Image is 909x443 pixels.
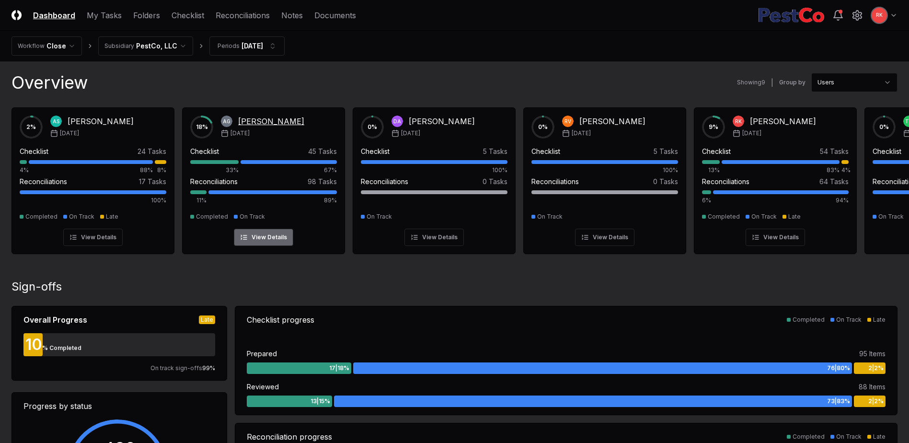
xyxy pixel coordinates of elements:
[820,146,849,156] div: 54 Tasks
[20,166,27,175] div: 4%
[241,166,337,175] div: 67%
[708,212,740,221] div: Completed
[42,344,81,352] div: % Completed
[873,432,886,441] div: Late
[531,166,678,175] div: 100%
[702,166,720,175] div: 13%
[735,118,742,125] span: RK
[483,146,507,156] div: 5 Tasks
[819,176,849,187] div: 64 Tasks
[53,118,59,125] span: AS
[361,176,408,187] div: Reconciliations
[230,129,250,138] span: [DATE]
[247,349,277,359] div: Prepared
[746,229,805,246] button: View Details
[564,118,571,125] span: RV
[873,315,886,324] div: Late
[242,41,263,51] div: [DATE]
[33,10,75,21] a: Dashboard
[531,176,579,187] div: Reconciliations
[182,100,345,254] a: 18%AG[PERSON_NAME][DATE]Checklist45 Tasks33%67%Reconciliations98 Tasks11%89%CompletedOn TrackView...
[20,146,48,156] div: Checklist
[572,129,591,138] span: [DATE]
[841,166,849,175] div: 4%
[87,10,122,21] a: My Tasks
[235,306,897,415] a: Checklist progressCompletedOn TrackLatePrepared95 Items17|18%76|80%2|2%Reviewed88 Items13|15%73|8...
[361,146,390,156] div: Checklist
[12,279,897,294] div: Sign-offs
[788,212,801,221] div: Late
[155,166,166,175] div: 8%
[223,118,230,125] span: AG
[878,212,904,221] div: On Track
[138,146,166,156] div: 24 Tasks
[702,196,711,205] div: 6%
[190,176,238,187] div: Reconciliations
[190,166,239,175] div: 33%
[12,36,285,56] nav: breadcrumb
[367,212,392,221] div: On Track
[133,10,160,21] a: Folders
[393,118,401,125] span: DA
[575,229,634,246] button: View Details
[208,196,337,205] div: 89%
[196,212,228,221] div: Completed
[751,212,777,221] div: On Track
[353,100,516,254] a: 0%DA[PERSON_NAME][DATE]Checklist5 Tasks100%Reconciliations0 TasksOn TrackView Details
[12,100,174,254] a: 2%AS[PERSON_NAME][DATE]Checklist24 Tasks4%88%8%Reconciliations17 Tasks100%CompletedOn TrackLateVi...
[247,314,314,326] div: Checklist progress
[483,176,507,187] div: 0 Tasks
[361,166,507,175] div: 100%
[216,10,270,21] a: Reconciliations
[523,100,686,254] a: 0%RV[PERSON_NAME][DATE]Checklist5 Tasks100%Reconciliations0 TasksOn TrackView Details
[329,364,349,373] span: 17 | 18 %
[23,314,87,326] div: Overall Progress
[172,10,204,21] a: Checklist
[314,10,356,21] a: Documents
[23,337,42,352] div: 10
[537,212,563,221] div: On Track
[859,349,886,359] div: 95 Items
[836,315,862,324] div: On Track
[209,36,285,56] button: Periods[DATE]
[308,146,337,156] div: 45 Tasks
[106,212,118,221] div: Late
[150,364,202,372] span: On track sign-offs
[401,129,420,138] span: [DATE]
[758,8,825,23] img: PestCo logo
[20,196,166,205] div: 100%
[694,100,857,254] a: 9%RK[PERSON_NAME][DATE]Checklist54 Tasks13%83%4%Reconciliations64 Tasks6%94%CompletedOn TrackLate...
[868,397,884,406] span: 2 | 2 %
[827,364,850,373] span: 76 | 80 %
[871,7,888,24] button: RK
[579,116,645,127] div: [PERSON_NAME]
[702,176,749,187] div: Reconciliations
[876,12,883,19] span: RK
[104,42,134,50] div: Subsidiary
[29,166,153,175] div: 88%
[308,176,337,187] div: 98 Tasks
[737,78,765,87] div: Showing 9
[750,116,816,127] div: [PERSON_NAME]
[20,176,67,187] div: Reconciliations
[654,146,678,156] div: 5 Tasks
[234,229,293,246] button: View Details
[247,382,279,392] div: Reviewed
[12,73,88,92] div: Overview
[190,146,219,156] div: Checklist
[722,166,840,175] div: 83%
[793,432,825,441] div: Completed
[218,42,240,50] div: Periods
[238,116,304,127] div: [PERSON_NAME]
[409,116,475,127] div: [PERSON_NAME]
[742,129,761,138] span: [DATE]
[827,397,850,406] span: 73 | 83 %
[139,176,166,187] div: 17 Tasks
[702,146,731,156] div: Checklist
[190,196,207,205] div: 11%
[531,146,560,156] div: Checklist
[281,10,303,21] a: Notes
[199,315,215,324] div: Late
[60,129,79,138] span: [DATE]
[868,364,884,373] span: 2 | 2 %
